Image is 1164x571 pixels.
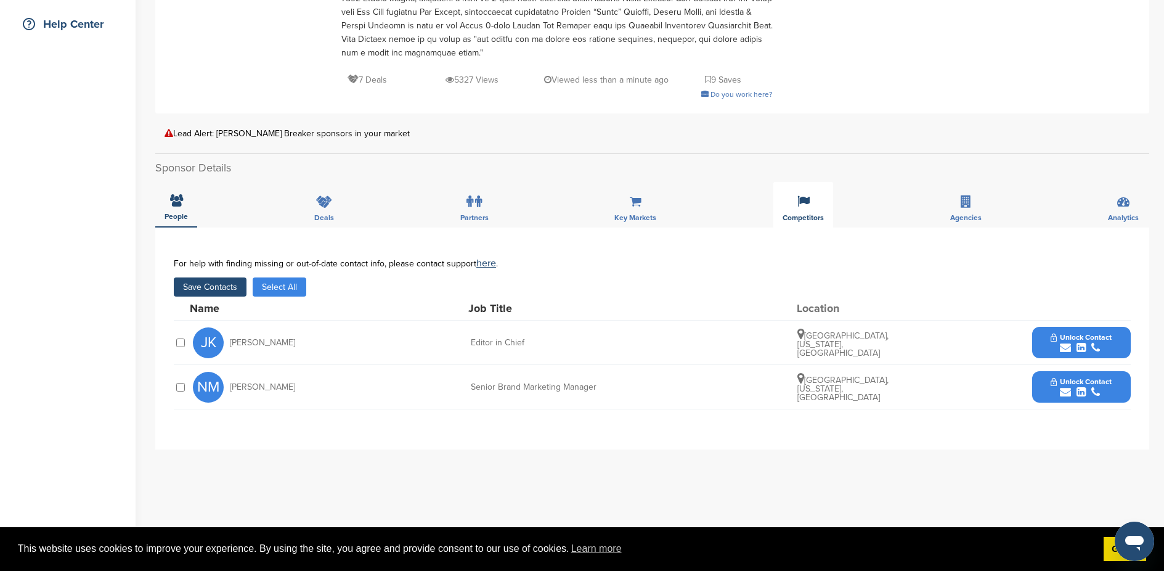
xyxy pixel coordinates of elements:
span: Deals [314,214,334,221]
div: Job Title [468,303,653,314]
p: 9 Saves [705,72,741,88]
span: NM [193,372,224,403]
span: Analytics [1108,214,1139,221]
button: Unlock Contact [1036,324,1126,361]
span: Do you work here? [710,90,773,99]
div: Help Center [18,13,123,35]
div: Name [190,303,325,314]
span: Competitors [783,214,824,221]
span: People [165,213,188,220]
button: Unlock Contact [1036,369,1126,406]
button: Save Contacts [174,277,246,297]
div: Lead Alert: [PERSON_NAME] Breaker sponsors in your market [165,129,1140,138]
iframe: Button to launch messaging window [1115,522,1154,561]
div: Location [797,303,889,314]
div: For help with finding missing or out-of-date contact info, please contact support . [174,258,1131,268]
span: [PERSON_NAME] [230,383,295,392]
div: Editor in Chief [471,339,656,347]
a: dismiss cookie message [1104,537,1146,562]
p: 5327 Views [446,72,499,88]
h2: Sponsor Details [155,160,1149,176]
p: Viewed less than a minute ago [544,72,669,88]
span: Unlock Contact [1051,377,1112,386]
a: Do you work here? [701,90,773,99]
button: Select All [253,277,306,297]
span: JK [193,327,224,358]
span: Partners [460,214,489,221]
span: Unlock Contact [1051,333,1112,342]
span: [GEOGRAPHIC_DATA], [US_STATE], [GEOGRAPHIC_DATA] [797,375,889,403]
a: Help Center [12,10,123,38]
span: [GEOGRAPHIC_DATA], [US_STATE], [GEOGRAPHIC_DATA] [797,331,889,358]
div: Senior Brand Marketing Manager [471,383,656,392]
span: This website uses cookies to improve your experience. By using the site, you agree and provide co... [18,540,1094,558]
span: [PERSON_NAME] [230,339,295,347]
a: learn more about cookies [569,540,624,558]
p: 7 Deals [348,72,387,88]
span: Key Markets [614,214,656,221]
span: Agencies [950,214,982,221]
a: here [476,257,496,269]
